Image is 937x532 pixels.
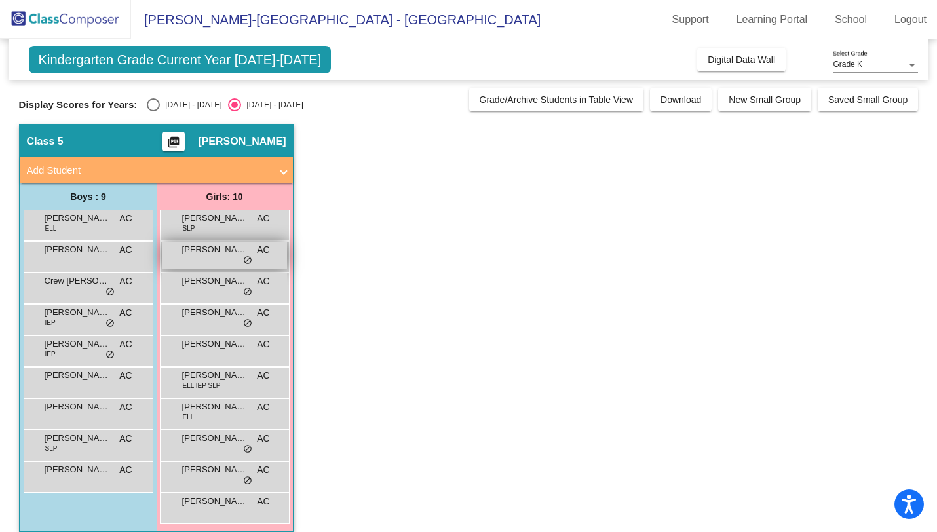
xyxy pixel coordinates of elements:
[708,54,775,65] span: Digital Data Wall
[162,132,185,151] button: Print Students Details
[182,337,248,351] span: [PERSON_NAME]
[45,306,110,319] span: [PERSON_NAME]
[119,275,132,288] span: AC
[119,306,132,320] span: AC
[182,212,248,225] span: [PERSON_NAME]
[243,444,252,455] span: do_not_disturb_alt
[243,256,252,266] span: do_not_disturb_alt
[183,223,195,233] span: SLP
[257,243,269,257] span: AC
[20,183,157,210] div: Boys : 9
[45,444,58,453] span: SLP
[45,223,57,233] span: ELL
[119,400,132,414] span: AC
[257,306,269,320] span: AC
[257,463,269,477] span: AC
[729,94,801,105] span: New Small Group
[828,94,908,105] span: Saved Small Group
[29,46,332,73] span: Kindergarten Grade Current Year [DATE]-[DATE]
[650,88,712,111] button: Download
[257,369,269,383] span: AC
[182,400,248,413] span: [PERSON_NAME]
[697,48,786,71] button: Digital Data Wall
[119,337,132,351] span: AC
[182,495,248,508] span: [PERSON_NAME]
[182,275,248,288] span: [PERSON_NAME]
[45,349,56,359] span: IEP
[160,99,221,111] div: [DATE] - [DATE]
[718,88,811,111] button: New Small Group
[241,99,303,111] div: [DATE] - [DATE]
[119,463,132,477] span: AC
[182,306,248,319] span: [PERSON_NAME]
[45,369,110,382] span: [PERSON_NAME]
[119,369,132,383] span: AC
[147,98,303,111] mat-radio-group: Select an option
[19,99,138,111] span: Display Scores for Years:
[243,476,252,486] span: do_not_disturb_alt
[119,432,132,446] span: AC
[198,135,286,148] span: [PERSON_NAME]
[660,94,701,105] span: Download
[480,94,634,105] span: Grade/Archive Students in Table View
[131,9,541,30] span: [PERSON_NAME]-[GEOGRAPHIC_DATA] - [GEOGRAPHIC_DATA]
[257,400,269,414] span: AC
[119,243,132,257] span: AC
[833,60,862,69] span: Grade K
[243,287,252,297] span: do_not_disturb_alt
[884,9,937,30] a: Logout
[243,318,252,329] span: do_not_disturb_alt
[45,318,56,328] span: IEP
[818,88,918,111] button: Saved Small Group
[105,287,115,297] span: do_not_disturb_alt
[157,183,293,210] div: Girls: 10
[257,432,269,446] span: AC
[182,243,248,256] span: [PERSON_NAME]
[45,243,110,256] span: [PERSON_NAME]
[45,400,110,413] span: [PERSON_NAME]
[27,163,271,178] mat-panel-title: Add Student
[257,337,269,351] span: AC
[182,463,248,476] span: [PERSON_NAME]
[45,275,110,288] span: Crew [PERSON_NAME]
[257,212,269,225] span: AC
[45,212,110,225] span: [PERSON_NAME]
[27,135,64,148] span: Class 5
[469,88,644,111] button: Grade/Archive Students in Table View
[824,9,877,30] a: School
[183,412,195,422] span: ELL
[105,318,115,329] span: do_not_disturb_alt
[45,463,110,476] span: [PERSON_NAME]
[182,432,248,445] span: [PERSON_NAME]
[257,275,269,288] span: AC
[119,212,132,225] span: AC
[45,432,110,445] span: [PERSON_NAME] [PERSON_NAME]
[257,495,269,508] span: AC
[45,337,110,351] span: [PERSON_NAME]
[726,9,818,30] a: Learning Portal
[182,369,248,382] span: [PERSON_NAME]
[105,350,115,360] span: do_not_disturb_alt
[20,157,293,183] mat-expansion-panel-header: Add Student
[662,9,719,30] a: Support
[166,136,182,154] mat-icon: picture_as_pdf
[183,381,221,390] span: ELL IEP SLP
